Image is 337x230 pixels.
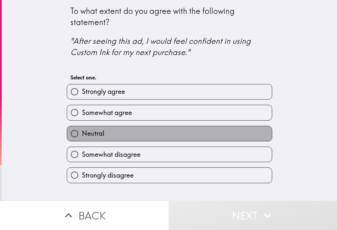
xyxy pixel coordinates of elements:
[82,108,132,117] span: Somewhat agree
[82,150,141,159] span: Somewhat disagree
[70,6,269,58] div: To what extent do you agree with the following statement?
[67,126,272,141] button: Neutral
[67,147,272,162] button: Somewhat disagree
[82,171,134,180] span: Strongly disagree
[70,36,253,57] i: "After seeing this ad, I would feel confident in using Custom Ink for my next purchase."
[82,87,125,96] span: Strongly agree
[168,201,337,230] button: Next
[67,168,272,183] button: Strongly disagree
[70,74,269,81] h6: Select one.
[82,129,104,138] span: Neutral
[67,105,272,120] button: Somewhat agree
[67,84,272,99] button: Strongly agree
